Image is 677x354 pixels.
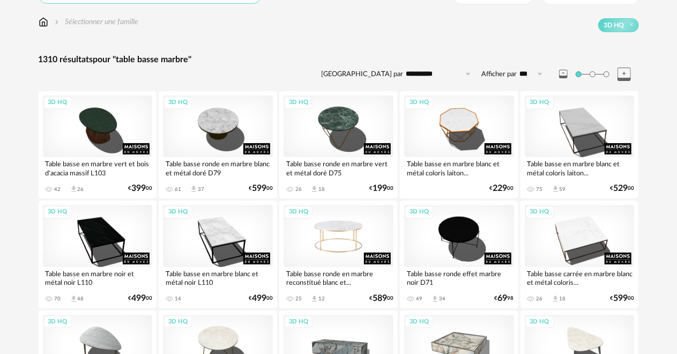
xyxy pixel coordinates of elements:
[431,295,439,303] span: Download icon
[552,185,560,193] span: Download icon
[404,157,514,179] div: Table basse en marbre blanc et métal coloris laiton...
[159,91,277,198] a: 3D HQ Table basse ronde en marbre blanc et métal doré D79 61 Download icon 37 €59900
[39,54,639,65] div: 1310 résultats
[78,296,84,302] div: 48
[405,96,434,109] div: 3D HQ
[53,17,139,27] div: Sélectionner une famille
[70,185,78,193] span: Download icon
[560,296,566,302] div: 18
[416,296,422,302] div: 49
[369,295,393,302] div: € 00
[490,185,514,192] div: € 00
[279,201,398,308] a: 3D HQ Table basse ronde en marbre reconstitué blanc et... 25 Download icon 12 €58900
[318,296,325,302] div: 12
[537,186,543,193] div: 75
[498,295,508,302] span: 69
[493,185,508,192] span: 229
[525,157,635,179] div: Table basse en marbre blanc et métal coloris laiton...
[163,157,273,179] div: Table basse ronde en marbre blanc et métal doré D79
[610,295,634,302] div: € 00
[53,17,61,27] img: svg+xml;base64,PHN2ZyB3aWR0aD0iMTYiIGhlaWdodD0iMTYiIHZpZXdCb3g9IjAgMCAxNiAxNiIgZmlsbD0ibm9uZSIgeG...
[610,185,634,192] div: € 00
[55,296,61,302] div: 70
[525,96,554,109] div: 3D HQ
[78,186,84,193] div: 26
[310,295,318,303] span: Download icon
[163,205,192,219] div: 3D HQ
[175,186,181,193] div: 61
[405,205,434,219] div: 3D HQ
[613,185,628,192] span: 529
[322,70,404,79] label: [GEOGRAPHIC_DATA] par
[131,295,146,302] span: 499
[318,186,325,193] div: 18
[400,91,518,198] a: 3D HQ Table basse en marbre blanc et métal coloris laiton... €22900
[310,185,318,193] span: Download icon
[520,201,639,308] a: 3D HQ Table basse carrée en marbre blanc et métal coloris... 26 Download icon 18 €59900
[369,185,393,192] div: € 00
[39,91,157,198] a: 3D HQ Table basse en marbre vert et bois d'acacia massif L103 42 Download icon 26 €39900
[295,186,302,193] div: 26
[373,295,387,302] span: 589
[43,315,72,329] div: 3D HQ
[159,201,277,308] a: 3D HQ Table basse en marbre blanc et métal noir L110 14 €49900
[400,201,518,308] a: 3D HQ Table basse ronde effet marbre noir D71 49 Download icon 34 €6998
[43,157,153,179] div: Table basse en marbre vert et bois d'acacia massif L103
[520,91,639,198] a: 3D HQ Table basse en marbre blanc et métal coloris laiton... 75 Download icon 59 €52900
[163,315,192,329] div: 3D HQ
[284,205,313,219] div: 3D HQ
[163,96,192,109] div: 3D HQ
[373,185,387,192] span: 199
[175,296,181,302] div: 14
[43,96,72,109] div: 3D HQ
[55,186,61,193] div: 42
[525,267,635,289] div: Table basse carrée en marbre blanc et métal coloris...
[128,295,152,302] div: € 00
[482,70,517,79] label: Afficher par
[537,296,543,302] div: 26
[552,295,560,303] span: Download icon
[279,91,398,198] a: 3D HQ Table basse ronde en marbre vert et métal doré D75 26 Download icon 18 €19900
[439,296,445,302] div: 34
[284,267,393,289] div: Table basse ronde en marbre reconstitué blanc et...
[252,185,266,192] span: 599
[284,96,313,109] div: 3D HQ
[39,17,48,27] img: svg+xml;base64,PHN2ZyB3aWR0aD0iMTYiIGhlaWdodD0iMTciIHZpZXdCb3g9IjAgMCAxNiAxNyIgZmlsbD0ibm9uZSIgeG...
[43,205,72,219] div: 3D HQ
[495,295,514,302] div: € 98
[93,55,192,64] span: pour "table basse marbre"
[249,295,273,302] div: € 00
[284,157,393,179] div: Table basse ronde en marbre vert et métal doré D75
[604,21,624,29] span: 3D HQ
[404,267,514,289] div: Table basse ronde effet marbre noir D71
[198,186,204,193] div: 37
[249,185,273,192] div: € 00
[525,205,554,219] div: 3D HQ
[295,296,302,302] div: 25
[405,315,434,329] div: 3D HQ
[43,267,153,289] div: Table basse en marbre noir et métal noir L110
[252,295,266,302] span: 499
[613,295,628,302] span: 599
[131,185,146,192] span: 399
[70,295,78,303] span: Download icon
[190,185,198,193] span: Download icon
[560,186,566,193] div: 59
[525,315,554,329] div: 3D HQ
[39,201,157,308] a: 3D HQ Table basse en marbre noir et métal noir L110 70 Download icon 48 €49900
[128,185,152,192] div: € 00
[284,315,313,329] div: 3D HQ
[163,267,273,289] div: Table basse en marbre blanc et métal noir L110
